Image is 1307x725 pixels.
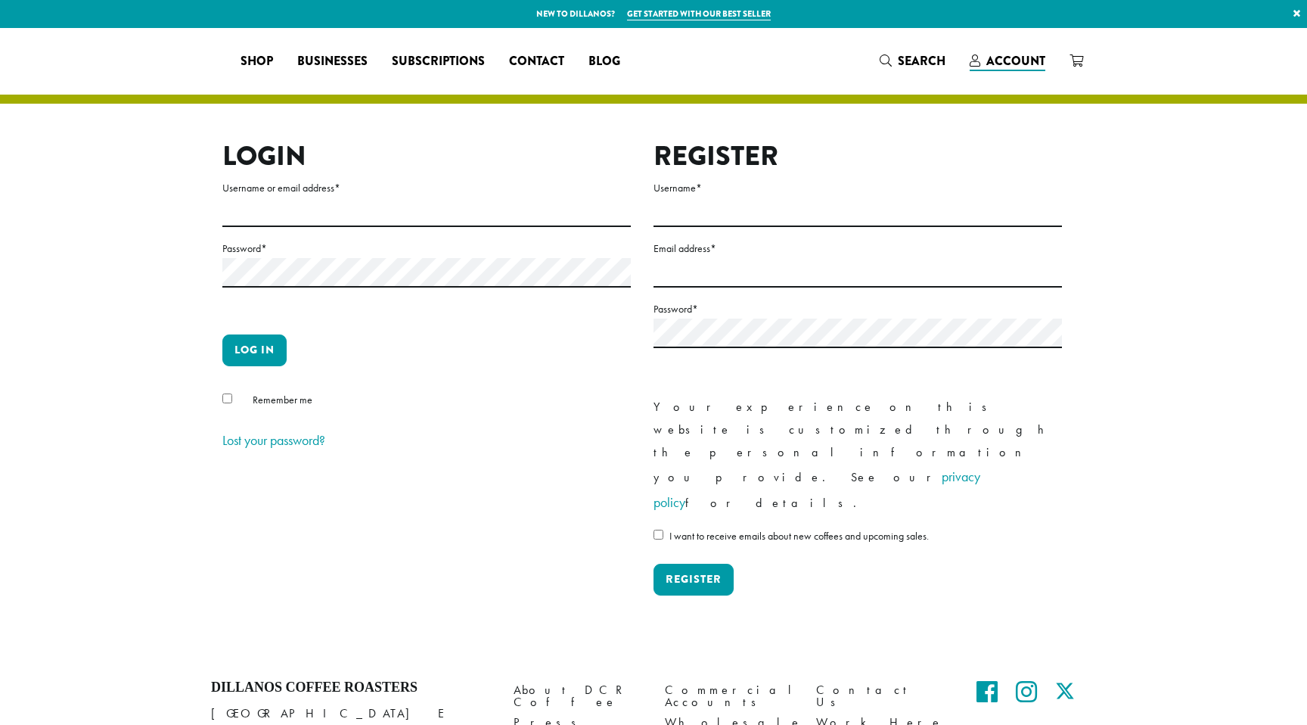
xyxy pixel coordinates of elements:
span: I want to receive emails about new coffees and upcoming sales. [669,529,929,543]
label: Password [222,239,631,258]
span: Subscriptions [392,52,485,71]
p: Your experience on this website is customized through the personal information you provide. See o... [653,396,1062,515]
span: Contact [509,52,564,71]
h4: Dillanos Coffee Roasters [211,680,491,696]
h2: Login [222,140,631,173]
h2: Register [653,140,1062,173]
a: privacy policy [653,468,980,511]
label: Username [653,179,1062,198]
label: Username or email address [222,179,631,198]
button: Log in [222,334,287,366]
a: Get started with our best seller [627,8,771,20]
a: Commercial Accounts [665,680,793,712]
label: Password [653,300,1062,319]
a: About DCR Coffee [514,680,642,712]
a: Lost your password? [222,431,325,449]
span: Shop [241,52,273,71]
span: Businesses [297,52,368,71]
a: Contact Us [816,680,945,712]
input: I want to receive emails about new coffees and upcoming sales. [653,530,663,540]
a: Search [868,48,958,73]
button: Register [653,564,734,596]
span: Remember me [253,393,312,406]
a: Shop [228,49,285,73]
label: Email address [653,239,1062,258]
span: Blog [588,52,620,71]
span: Account [986,52,1045,70]
span: Search [898,52,945,70]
